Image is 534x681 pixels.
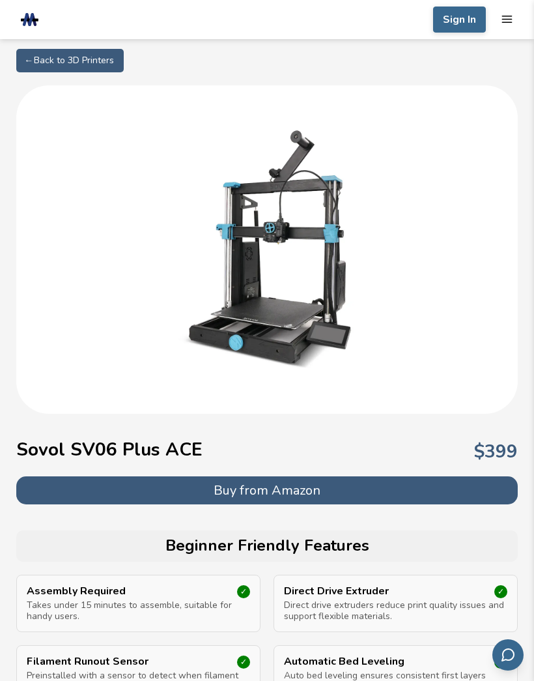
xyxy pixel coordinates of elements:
p: $ 399 [474,441,518,462]
button: mobile navigation menu [501,13,513,25]
button: Send feedback via email [492,639,524,671]
button: Buy from Amazon [16,476,518,504]
p: Takes under 15 minutes to assemble, suitable for handy users. [27,600,250,621]
div: ✓ [237,585,250,598]
p: Filament Runout Sensor [27,656,217,667]
h1: Sovol SV06 Plus ACE [16,439,203,460]
p: Assembly Required [27,585,217,597]
p: Direct drive extruders reduce print quality issues and support flexible materials. [284,600,507,621]
div: ✓ [237,656,250,669]
h2: Beginner Friendly Features [23,537,511,555]
p: Automatic Bed Leveling [284,656,474,667]
div: ✓ [494,585,507,598]
button: Sign In [433,7,486,33]
p: Direct Drive Extruder [284,585,474,597]
img: Sovol SV06 Plus ACE [137,118,397,379]
a: ← Back to 3D Printers [16,49,124,72]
